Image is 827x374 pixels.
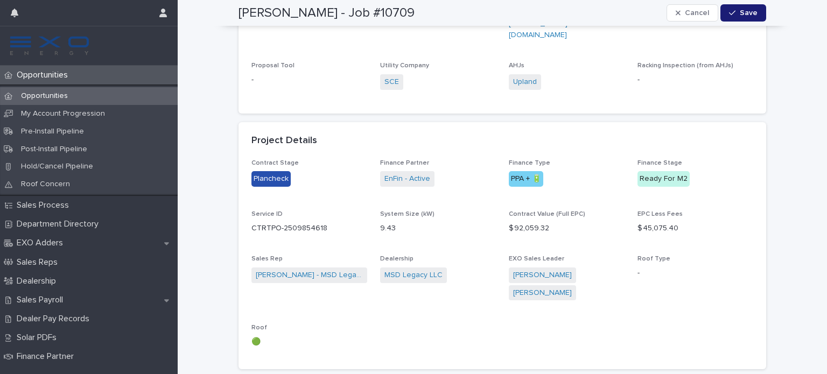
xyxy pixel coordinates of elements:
a: SCE [384,76,399,88]
button: Save [720,4,766,22]
span: Finance Stage [637,160,682,166]
p: CTRTPO-2509854618 [251,223,327,234]
span: Dealership [380,256,413,262]
a: [PERSON_NAME] - MSD Legacy LLC [256,270,363,281]
div: Ready For M2 [637,171,690,187]
p: - [637,267,753,279]
p: 9.43 [380,223,496,234]
a: [PERSON_NAME] [513,270,572,281]
span: Utility Company [380,62,429,69]
a: EnFin - Active [384,173,430,185]
span: Finance Partner [380,160,429,166]
span: Contract Stage [251,160,299,166]
span: Save [740,9,758,17]
p: - [251,74,367,86]
p: Department Directory [12,219,107,229]
div: PPA + 🔋 [509,171,543,187]
p: - [637,74,753,86]
span: Racking Inspection (from AHJs) [637,62,733,69]
img: FKS5r6ZBThi8E5hshIGi [9,35,90,57]
a: [PERSON_NAME] [513,287,572,299]
span: Service ID [251,211,283,217]
p: Sales Reps [12,257,66,267]
span: Roof Type [637,256,670,262]
p: Opportunities [12,91,76,101]
p: Finance Partner [12,351,82,362]
p: $ 92,059.32 [509,223,625,234]
span: EPC Less Fees [637,211,683,217]
p: Hold/Cancel Pipeline [12,162,102,171]
p: Solar PDFs [12,333,65,343]
p: Dealer Pay Records [12,314,98,324]
p: Sales Process [12,200,78,210]
p: Sales Payroll [12,295,72,305]
span: Proposal Tool [251,62,295,69]
h2: [PERSON_NAME] - Job #10709 [239,5,415,21]
span: AHJs [509,62,524,69]
span: Contract Value (Full EPC) [509,211,585,217]
span: System Size (kW) [380,211,434,217]
div: Plancheck [251,171,291,187]
p: EXO Adders [12,238,72,248]
a: Upland [513,76,537,88]
span: EXO Sales Leader [509,256,564,262]
p: My Account Progression [12,109,114,118]
p: Opportunities [12,70,76,80]
a: MSD Legacy LLC [384,270,443,281]
p: Post-Install Pipeline [12,145,96,154]
p: Dealership [12,276,65,286]
p: 🟢 [251,336,367,348]
h2: Project Details [251,135,317,147]
span: Roof [251,324,267,331]
span: Finance Type [509,160,550,166]
span: Sales Rep [251,256,283,262]
button: Cancel [667,4,718,22]
p: $ 45,075.40 [637,223,753,234]
p: Pre-Install Pipeline [12,127,93,136]
p: Roof Concern [12,180,79,189]
span: Cancel [685,9,709,17]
